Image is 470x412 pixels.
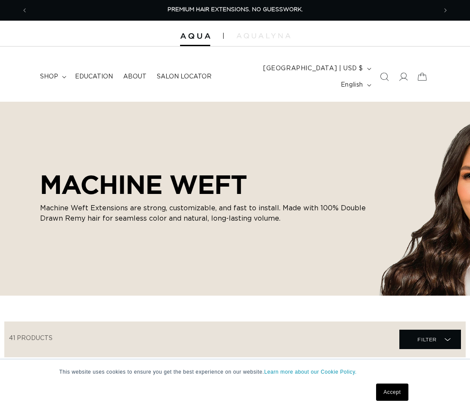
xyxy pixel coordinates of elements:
[70,68,118,86] a: Education
[180,33,210,39] img: Aqua Hair Extensions
[9,335,53,341] span: 41 products
[152,68,217,86] a: Salon Locator
[40,169,367,200] h2: MACHINE WEFT
[258,60,375,77] button: [GEOGRAPHIC_DATA] | USD $
[15,2,34,19] button: Previous announcement
[436,2,455,19] button: Next announcement
[40,203,367,224] p: Machine Weft Extensions are strong, customizable, and fast to install. Made with 100% Double Draw...
[376,384,408,401] a: Accept
[118,68,152,86] a: About
[264,369,357,375] a: Learn more about our Cookie Policy.
[75,73,113,81] span: Education
[123,73,146,81] span: About
[341,81,363,90] span: English
[237,33,290,38] img: aqualyna.com
[375,67,394,86] summary: Search
[59,368,411,376] p: This website uses cookies to ensure you get the best experience on our website.
[35,68,70,86] summary: shop
[157,73,212,81] span: Salon Locator
[399,330,461,349] summary: Filter
[168,7,303,12] span: PREMIUM HAIR EXTENSIONS. NO GUESSWORK.
[40,73,58,81] span: shop
[336,77,375,93] button: English
[417,331,437,348] span: Filter
[263,64,363,73] span: [GEOGRAPHIC_DATA] | USD $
